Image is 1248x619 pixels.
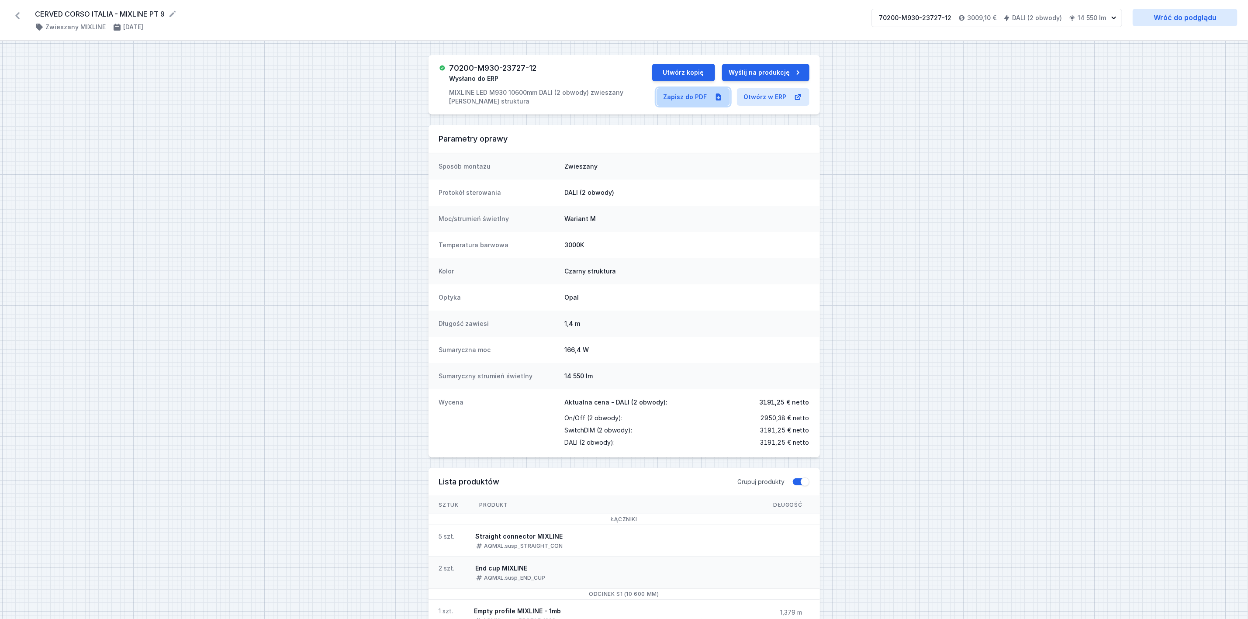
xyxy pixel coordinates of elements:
[439,188,558,197] dt: Protokół sterowania
[449,74,498,83] span: Wysłano do ERP
[1012,14,1062,22] h4: DALI (2 obwody)
[760,398,809,407] span: 3191,25 € netto
[722,64,809,81] button: Wyślij na produkcję
[439,162,558,171] dt: Sposób montażu
[439,532,455,541] div: 5 szt.
[45,23,106,31] h4: Zwieszany MIXLINE
[871,9,1122,27] button: 70200-M930-23727-123009,10 €DALI (2 obwody)14 550 lm
[565,436,615,449] span: DALI (2 obwody) :
[565,188,809,197] dd: DALI (2 obwody)
[439,564,455,573] div: 2 szt.
[439,607,453,616] div: 1 szt.
[476,564,546,573] div: End cup MIXLINE
[761,412,809,424] span: 2950,38 € netto
[123,23,143,31] h4: [DATE]
[35,9,861,19] form: CERVED CORSO ITALIA - MIXLINE PT 9
[565,398,668,407] span: Aktualna cena - DALI (2 obwody):
[449,88,652,106] p: MIXLINE LED M930 10600mm DALI (2 obwody) zwieszany [PERSON_NAME] struktura
[476,532,563,541] div: Straight connector MIXLINE
[565,267,809,276] dd: Czarny struktura
[484,574,546,581] div: AQMXL.susp_END_CUP
[565,346,809,354] dd: 166,4 W
[565,241,809,249] dd: 3000K
[761,424,809,436] span: 3191,25 € netto
[429,496,469,514] span: Sztuk
[168,10,177,18] button: Edytuj nazwę projektu
[565,424,633,436] span: SwitchDIM (2 obwody) :
[439,293,558,302] dt: Optyka
[1133,9,1238,26] a: Wróć do podglądu
[439,477,738,487] h3: Lista produktów
[474,607,561,616] div: Empty profile MIXLINE - 1mb
[439,241,558,249] dt: Temperatura barwowa
[439,267,558,276] dt: Kolor
[439,134,809,144] h3: Parametry oprawy
[439,372,558,380] dt: Sumaryczny strumień świetlny
[565,412,623,424] span: On/Off (2 obwody) :
[738,477,785,486] span: Grupuj produkty
[1078,14,1106,22] h4: 14 550 lm
[565,372,809,380] dd: 14 550 lm
[792,477,809,486] button: Grupuj produkty
[761,436,809,449] span: 3191,25 € netto
[469,496,519,514] span: Produkt
[565,214,809,223] dd: Wariant M
[763,496,812,514] span: Długość
[439,516,809,523] h3: Łączniki
[565,162,809,171] dd: Zwieszany
[879,14,951,22] div: 70200-M930-23727-12
[967,14,996,22] h4: 3009,10 €
[439,346,558,354] dt: Sumaryczna moc
[439,319,558,328] dt: Długość zawiesi
[449,64,536,73] h3: 70200-M930-23727-12
[439,398,558,449] dt: Wycena
[652,64,715,81] button: Utwórz kopię
[439,591,809,598] h3: Odcinek S1 (10 600 mm)
[565,319,809,328] dd: 1,4 m
[565,293,809,302] dd: Opal
[484,543,563,550] div: AQMXL.susp_STRAIGHT_CON
[781,609,802,616] span: 1,379 m
[737,88,809,106] a: Otwórz w ERP
[439,214,558,223] dt: Moc/strumień świetlny
[657,88,730,106] a: Zapisz do PDF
